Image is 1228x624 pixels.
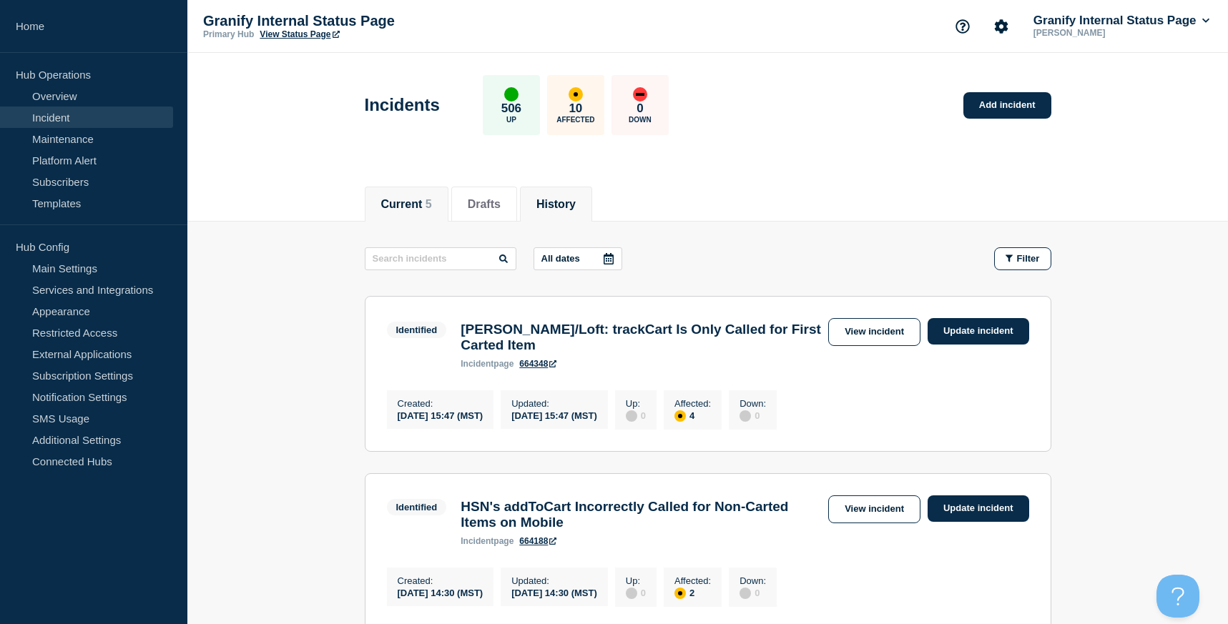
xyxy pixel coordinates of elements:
[740,398,766,409] p: Down :
[461,359,493,369] span: incident
[461,536,493,546] span: incident
[468,198,501,211] button: Drafts
[387,499,447,515] span: Identified
[365,95,440,115] h1: Incidents
[674,575,711,586] p: Affected :
[626,575,646,586] p: Up :
[203,29,254,39] p: Primary Hub
[398,398,483,409] p: Created :
[541,253,580,264] p: All dates
[534,247,622,270] button: All dates
[674,586,711,599] div: 2
[511,409,597,421] div: [DATE] 15:47 (MST)
[674,410,686,422] div: affected
[637,101,643,116] p: 0
[381,198,432,211] button: Current 5
[506,116,516,124] p: Up
[1031,28,1179,38] p: [PERSON_NAME]
[674,409,711,422] div: 4
[365,247,516,270] input: Search incidents
[426,198,432,210] span: 5
[740,410,751,422] div: disabled
[203,13,489,29] p: Granify Internal Status Page
[994,247,1051,270] button: Filter
[511,398,597,409] p: Updated :
[501,101,521,116] p: 506
[398,575,483,586] p: Created :
[626,586,646,599] div: 0
[626,398,646,409] p: Up :
[963,92,1051,119] a: Add incident
[626,409,646,422] div: 0
[461,359,514,369] p: page
[633,87,647,101] div: down
[260,29,339,39] a: View Status Page
[674,588,686,599] div: affected
[674,398,711,409] p: Affected :
[461,499,821,530] h3: HSN's addToCart Incorrectly Called for Non-Carted Items on Mobile
[511,575,597,586] p: Updated :
[569,87,583,101] div: affected
[519,536,556,546] a: 664188
[629,116,652,124] p: Down
[461,536,514,546] p: page
[387,322,447,338] span: Identified
[519,359,556,369] a: 664348
[461,322,821,353] h3: [PERSON_NAME]/Loft: trackCart Is Only Called for First Carted Item
[740,588,751,599] div: disabled
[740,586,766,599] div: 0
[740,409,766,422] div: 0
[928,318,1029,345] a: Update incident
[536,198,576,211] button: History
[828,495,920,523] a: View incident
[740,575,766,586] p: Down :
[986,11,1016,41] button: Account settings
[928,495,1029,522] a: Update incident
[1017,253,1040,264] span: Filter
[569,101,582,116] p: 10
[398,586,483,598] div: [DATE] 14:30 (MST)
[556,116,594,124] p: Affected
[1156,575,1199,618] iframe: Help Scout Beacon - Open
[398,409,483,421] div: [DATE] 15:47 (MST)
[511,586,597,598] div: [DATE] 14:30 (MST)
[828,318,920,346] a: View incident
[626,588,637,599] div: disabled
[1031,14,1212,28] button: Granify Internal Status Page
[948,11,978,41] button: Support
[626,410,637,422] div: disabled
[504,87,519,101] div: up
